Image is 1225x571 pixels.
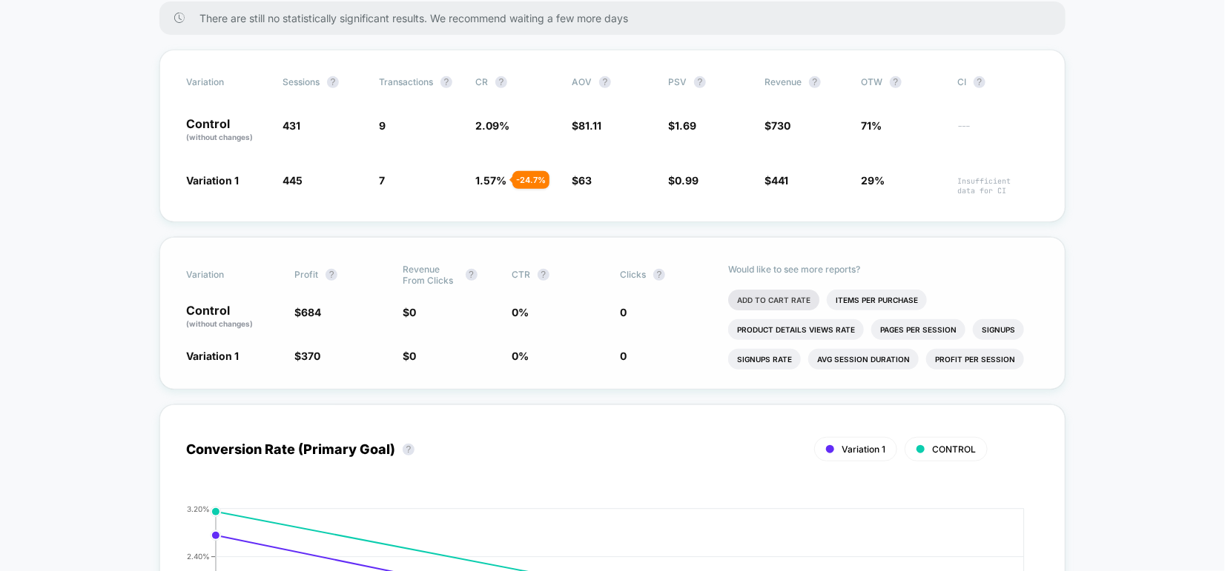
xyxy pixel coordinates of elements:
[187,552,210,561] tspan: 2.40%
[871,319,965,340] li: Pages Per Session
[827,290,927,310] li: Items Per Purchase
[668,174,699,187] span: $
[957,121,1039,143] span: ---
[728,349,801,370] li: Signups Rate
[495,76,507,88] button: ?
[765,76,802,87] span: Revenue
[283,174,303,187] span: 445
[728,290,819,310] li: Add To Cart Rate
[771,119,790,132] span: 730
[379,76,433,87] span: Transactions
[512,306,529,318] span: 0 %
[403,350,417,362] span: $
[765,174,788,187] span: $
[403,264,458,286] span: Revenue From Clicks
[932,444,976,455] span: CONTROL
[512,269,530,280] span: CTR
[326,269,337,281] button: ?
[861,119,882,132] span: 71%
[861,76,942,88] span: OTW
[771,174,788,187] span: 441
[294,350,320,362] span: $
[572,119,601,132] span: $
[475,174,506,187] span: 1.57 %
[512,350,529,362] span: 0 %
[440,76,452,88] button: ?
[186,350,239,362] span: Variation 1
[808,349,919,370] li: Avg Session Duration
[653,269,665,281] button: ?
[379,119,386,132] span: 9
[403,306,417,318] span: $
[765,119,790,132] span: $
[675,174,699,187] span: 0.99
[668,76,687,87] span: PSV
[973,319,1024,340] li: Signups
[301,306,321,318] span: 684
[668,119,696,132] span: $
[283,119,300,132] span: 431
[301,350,320,362] span: 370
[728,264,1039,275] p: Would like to see more reports?
[957,176,1039,196] span: Insufficient data for CI
[327,76,339,88] button: ?
[957,76,1039,88] span: CI
[578,174,592,187] span: 63
[599,76,611,88] button: ?
[572,76,592,87] span: AOV
[512,171,549,189] div: - 24.7 %
[186,133,253,141] span: (without changes)
[861,174,885,187] span: 29%
[578,119,601,132] span: 81.11
[675,119,696,132] span: 1.69
[186,319,253,328] span: (without changes)
[890,76,902,88] button: ?
[620,306,627,318] span: 0
[294,306,321,318] span: $
[572,174,592,187] span: $
[620,350,627,362] span: 0
[186,76,268,88] span: Variation
[410,306,417,318] span: 0
[974,76,985,88] button: ?
[186,174,239,187] span: Variation 1
[728,319,864,340] li: Product Details Views Rate
[186,264,268,286] span: Variation
[466,269,478,281] button: ?
[403,444,415,455] button: ?
[294,269,318,280] span: Profit
[694,76,706,88] button: ?
[186,304,280,330] p: Control
[926,349,1024,370] li: Profit Per Session
[410,350,417,362] span: 0
[186,118,268,143] p: Control
[620,269,646,280] span: Clicks
[475,76,488,87] span: CR
[475,119,509,132] span: 2.09 %
[199,12,1036,24] span: There are still no statistically significant results. We recommend waiting a few more days
[842,444,885,455] span: Variation 1
[187,504,210,513] tspan: 3.20%
[283,76,320,87] span: Sessions
[379,174,385,187] span: 7
[809,76,821,88] button: ?
[538,269,549,281] button: ?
